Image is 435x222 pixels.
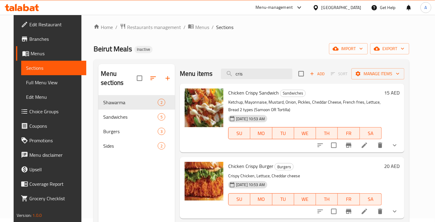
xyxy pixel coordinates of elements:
[101,69,137,87] h2: Menu sections
[297,195,314,204] span: WE
[146,71,160,85] span: Sort sections
[228,162,273,171] span: Chicken Crispy Burger
[21,75,86,90] a: Full Menu View
[253,129,270,138] span: MO
[361,142,368,149] a: Edit menu item
[188,23,209,31] a: Menus
[29,35,81,43] span: Branches
[280,90,305,97] span: Sandwiches
[250,193,272,205] button: MO
[127,24,181,31] span: Restaurants management
[272,127,294,139] button: TU
[158,99,165,106] div: items
[94,42,132,56] span: Beirut Meals
[272,193,294,205] button: TU
[158,100,165,105] span: 2
[338,127,360,139] button: FR
[133,72,146,85] span: Select all sections
[103,113,158,121] span: Sandwiches
[158,142,165,150] div: items
[180,69,213,78] h2: Menu items
[361,208,368,215] a: Edit menu item
[334,45,363,53] span: import
[16,148,86,162] a: Menu disclaimer
[195,24,209,31] span: Menus
[103,142,158,150] span: Sides
[234,116,267,122] span: [DATE] 10:53 AM
[362,195,379,204] span: SA
[98,110,175,124] div: Sandwiches5
[16,32,86,46] a: Branches
[29,180,81,188] span: Coverage Report
[158,129,165,134] span: 3
[16,119,86,133] a: Coupons
[231,195,248,204] span: SU
[356,70,400,78] span: Manage items
[275,195,292,204] span: TU
[31,50,81,57] span: Menus
[384,162,400,170] h6: 20 AED
[228,98,382,114] p: Ketchup, Mayonnaise, Mustard, Onion, Pickles, Cheddar Cheese, French fries, Lettuce, Bread 2 type...
[297,129,314,138] span: WE
[134,47,153,52] span: Inactive
[328,205,340,218] span: Select to update
[338,193,360,205] button: FR
[318,129,335,138] span: TH
[120,23,181,31] a: Restaurants management
[228,172,382,180] p: Crispy Chicken, Lettuce, Cheddar cheese
[340,129,357,138] span: FR
[185,88,223,127] img: Chicken Crispy Sandwich
[134,46,153,53] div: Inactive
[370,43,409,54] button: export
[318,195,335,204] span: TH
[185,162,223,201] img: Chicken Crispy Burger
[212,24,214,31] li: /
[341,204,356,219] button: Branch-specific-item
[362,129,379,138] span: SA
[98,95,175,110] div: Shawarma2
[313,204,328,219] button: sort-choices
[228,193,250,205] button: SU
[16,191,86,206] a: Grocery Checklist
[160,71,175,85] button: Add section
[103,99,158,106] div: Shawarma
[234,182,267,188] span: [DATE] 10:53 AM
[29,195,81,202] span: Grocery Checklist
[29,122,81,130] span: Coupons
[98,139,175,153] div: Sides2
[391,208,398,215] svg: Show Choices
[275,163,294,170] div: Burgers
[275,163,293,170] span: Burgers
[29,151,81,159] span: Menu disclaimer
[21,61,86,75] a: Sections
[250,127,272,139] button: MO
[387,138,402,153] button: show more
[16,17,86,32] a: Edit Restaurant
[94,24,113,31] a: Home
[351,68,404,79] button: Manage items
[329,43,368,54] button: import
[384,88,400,97] h6: 15 AED
[26,79,81,86] span: Full Menu View
[29,21,81,28] span: Edit Restaurant
[373,138,387,153] button: delete
[21,90,86,104] a: Edit Menu
[280,90,306,97] div: Sandwiches
[308,69,327,79] span: Add item
[228,127,250,139] button: SU
[103,128,158,135] span: Burgers
[16,177,86,191] a: Coverage Report
[360,127,382,139] button: SA
[316,127,338,139] button: TH
[373,204,387,219] button: delete
[375,45,404,53] span: export
[158,128,165,135] div: items
[391,142,398,149] svg: Show Choices
[294,127,316,139] button: WE
[29,166,81,173] span: Upsell
[98,93,175,156] nav: Menu sections
[316,193,338,205] button: TH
